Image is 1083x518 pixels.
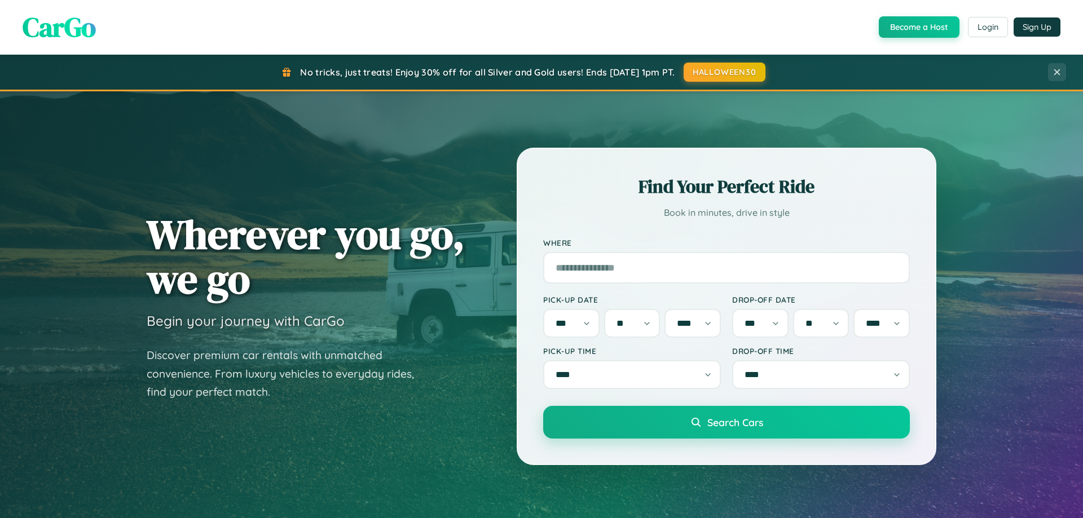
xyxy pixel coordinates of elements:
[879,16,959,38] button: Become a Host
[707,416,763,428] span: Search Cars
[543,406,910,439] button: Search Cars
[732,346,910,356] label: Drop-off Time
[684,63,765,82] button: HALLOWEEN30
[300,67,675,78] span: No tricks, just treats! Enjoy 30% off for all Silver and Gold users! Ends [DATE] 1pm PT.
[543,238,910,247] label: Where
[1014,17,1060,37] button: Sign Up
[23,8,96,46] span: CarGo
[147,312,345,329] h3: Begin your journey with CarGo
[543,295,721,304] label: Pick-up Date
[543,346,721,356] label: Pick-up Time
[968,17,1008,37] button: Login
[732,295,910,304] label: Drop-off Date
[147,212,465,301] h1: Wherever you go, we go
[147,346,429,401] p: Discover premium car rentals with unmatched convenience. From luxury vehicles to everyday rides, ...
[543,205,910,221] p: Book in minutes, drive in style
[543,174,910,199] h2: Find Your Perfect Ride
